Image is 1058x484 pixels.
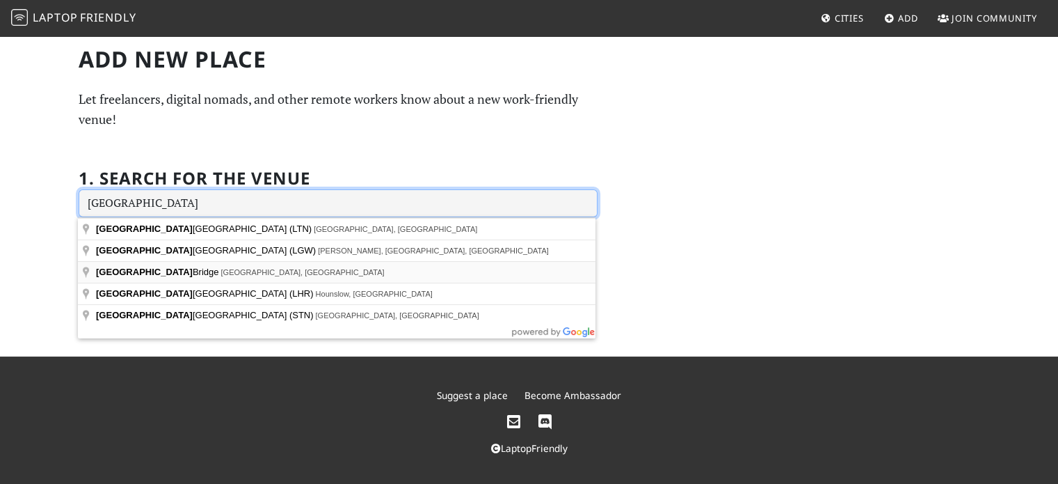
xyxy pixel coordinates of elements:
[879,6,924,31] a: Add
[79,189,598,217] input: Enter a location
[437,389,508,402] a: Suggest a place
[898,12,918,24] span: Add
[318,247,549,255] span: [PERSON_NAME], [GEOGRAPHIC_DATA], [GEOGRAPHIC_DATA]
[11,9,28,26] img: LaptopFriendly
[316,311,479,320] span: [GEOGRAPHIC_DATA], [GEOGRAPHIC_DATA]
[96,245,318,256] span: [GEOGRAPHIC_DATA] (LGW)
[80,10,136,25] span: Friendly
[815,6,869,31] a: Cities
[316,290,433,298] span: Hounslow, [GEOGRAPHIC_DATA]
[952,12,1037,24] span: Join Community
[835,12,864,24] span: Cities
[96,245,193,256] span: [GEOGRAPHIC_DATA]
[79,46,598,72] h1: Add new Place
[314,225,477,233] span: [GEOGRAPHIC_DATA], [GEOGRAPHIC_DATA]
[524,389,621,402] a: Become Ambassador
[96,288,316,299] span: [GEOGRAPHIC_DATA] (LHR)
[96,288,193,299] span: [GEOGRAPHIC_DATA]
[96,267,221,277] span: Bridge
[96,310,316,320] span: [GEOGRAPHIC_DATA] (STN)
[221,268,384,276] span: [GEOGRAPHIC_DATA], [GEOGRAPHIC_DATA]
[491,442,568,455] a: LaptopFriendly
[96,224,314,234] span: [GEOGRAPHIC_DATA] (LTN)
[96,224,193,234] span: [GEOGRAPHIC_DATA]
[932,6,1043,31] a: Join Community
[79,152,121,272] label: If you are a human, ignore this field
[96,267,193,277] span: [GEOGRAPHIC_DATA]
[79,169,310,189] h2: 1. Search for the venue
[79,89,598,130] p: Let freelancers, digital nomads, and other remote workers know about a new work-friendly venue!
[96,310,193,320] span: [GEOGRAPHIC_DATA]
[11,6,136,31] a: LaptopFriendly LaptopFriendly
[33,10,78,25] span: Laptop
